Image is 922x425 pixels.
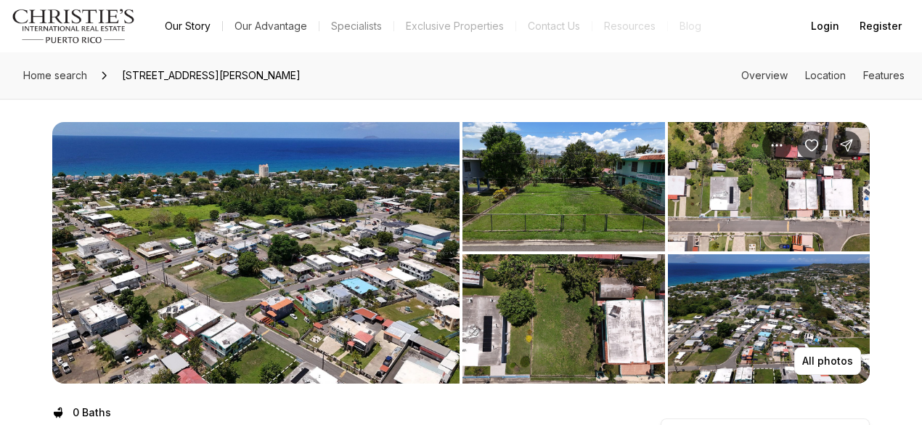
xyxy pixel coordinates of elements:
a: Our Story [153,16,222,36]
button: View image gallery [52,122,460,384]
a: Skip to: Location [805,69,846,81]
span: Register [860,20,902,32]
button: View image gallery [668,254,870,384]
button: Register [851,12,910,41]
button: All photos [794,347,861,375]
span: [STREET_ADDRESS][PERSON_NAME] [116,64,306,87]
a: Exclusive Properties [394,16,515,36]
a: Our Advantage [223,16,319,36]
p: 0 Baths [73,407,111,418]
nav: Page section menu [741,70,905,81]
a: Skip to: Overview [741,69,788,81]
span: Login [811,20,839,32]
a: Blog [668,16,713,36]
button: Login [802,12,848,41]
button: Share Property: 2370 CALLE BORINQUEN [832,131,861,160]
button: View image gallery [462,254,665,384]
div: Listing Photos [52,122,870,384]
a: Resources [592,16,667,36]
p: All photos [802,355,853,367]
li: 2 of 4 [462,122,870,384]
button: View image gallery [462,122,665,251]
a: Home search [17,64,93,87]
a: Skip to: Features [863,69,905,81]
button: Save Property: 2370 CALLE BORINQUEN [797,131,826,160]
button: View image gallery [668,122,870,251]
span: Home search [23,69,87,81]
button: Property options [762,131,791,160]
button: Contact Us [516,16,592,36]
a: Specialists [319,16,393,36]
li: 1 of 4 [52,122,460,384]
img: logo [12,9,136,44]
